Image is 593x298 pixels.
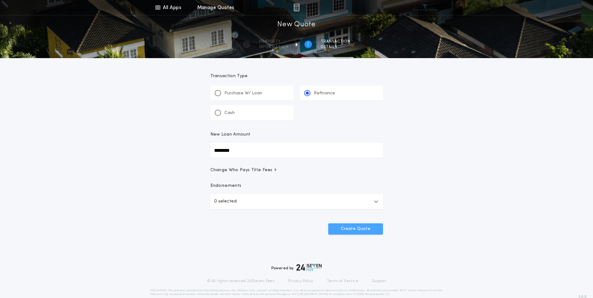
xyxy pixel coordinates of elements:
[288,279,313,284] a: Privacy Policy
[210,194,383,209] button: 0 selected
[413,4,437,11] img: vs-icon
[307,42,309,47] h2: 2
[210,167,383,173] button: Change Who Pays Title Fees
[210,132,251,138] p: New Loan Amount
[297,293,328,296] a: [URL][DOMAIN_NAME]
[210,73,383,79] p: Transaction Type
[207,279,274,284] p: © All rights reserved. 24|Seven Fees
[314,90,335,97] p: Refinance
[210,167,278,173] span: Change Who Pays Title Fees
[321,45,350,50] span: details
[328,223,383,235] button: Create Quote
[224,90,262,97] p: Purchase W/ Loan
[294,4,299,11] img: img
[150,289,443,296] p: DISCLAIMER: This estimate is provided for informational purposes only. 24|Seven Fees, a product o...
[271,264,322,271] div: Powered by
[210,143,383,158] input: New Loan Amount
[277,20,315,30] h1: New Quote
[372,279,386,284] a: Support
[327,279,358,284] a: Terms of Service
[259,45,288,50] span: information
[224,110,235,116] p: Cash
[296,264,322,271] img: logo
[321,39,350,44] span: Transaction
[214,198,237,205] p: 0 selected
[210,183,383,189] p: Endorsements
[259,39,288,44] span: Property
